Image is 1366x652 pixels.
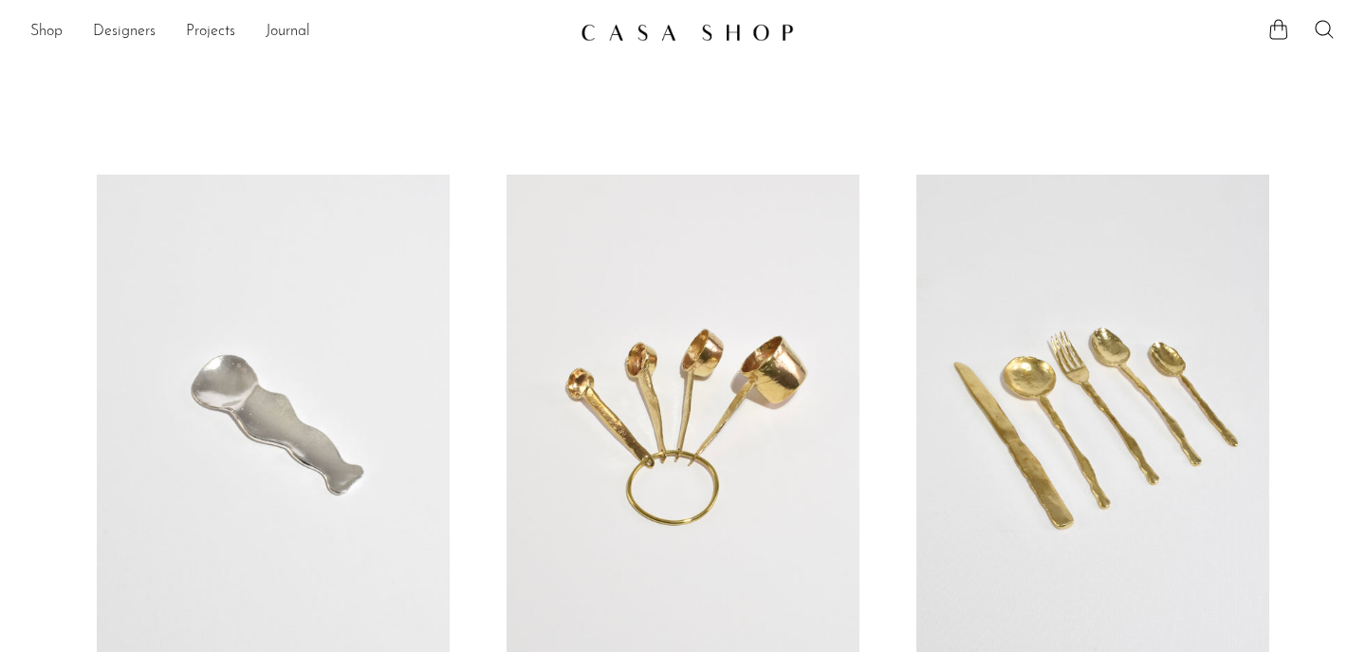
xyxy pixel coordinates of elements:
[30,20,63,45] a: Shop
[266,20,310,45] a: Journal
[93,20,156,45] a: Designers
[30,16,565,48] nav: Desktop navigation
[186,20,235,45] a: Projects
[30,16,565,48] ul: NEW HEADER MENU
